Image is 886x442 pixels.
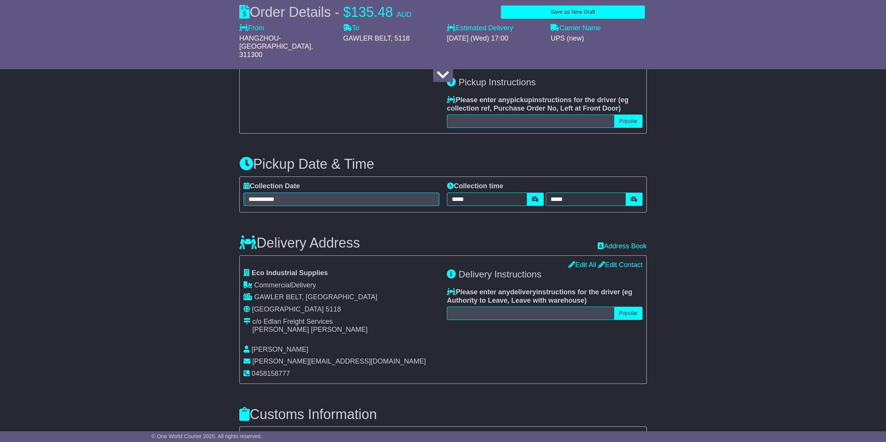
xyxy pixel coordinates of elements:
[252,346,308,353] span: [PERSON_NAME]
[447,288,632,304] span: eg Authority to Leave, Leave with warehouse
[614,114,642,128] button: Popular
[252,326,368,334] div: [PERSON_NAME] [PERSON_NAME]
[447,182,503,191] label: Collection time
[568,261,596,269] a: Edit All
[239,42,313,59] span: , 311300
[391,34,410,42] span: , 5118
[239,34,311,51] span: HANGZHOU-[GEOGRAPHIC_DATA]
[551,24,601,33] label: Carrier Name
[614,307,642,320] button: Popular
[244,281,439,290] div: Delivery
[447,24,543,33] label: Estimated Delivery
[510,288,536,296] span: delivery
[510,96,532,104] span: pickup
[252,370,290,377] span: 0458158777
[239,407,647,422] h3: Customs Information
[447,96,628,112] span: eg collection ref, Purchase Order No, Left at Front Door
[551,34,647,43] div: UPS (new)
[351,4,393,20] span: 135.48
[447,288,642,305] label: Please enter any instructions for the driver ( )
[501,5,645,19] button: Save as New Draft
[239,157,647,172] h3: Pickup Date & Time
[254,293,377,301] span: GAWLER BELT, [GEOGRAPHIC_DATA]
[252,305,324,313] span: [GEOGRAPHIC_DATA]
[252,269,328,277] span: Eco Industrial Supplies
[447,34,543,43] div: [DATE] (Wed) 17:00
[254,281,291,289] span: Commercial
[447,96,642,113] label: Please enter any instructions for the driver ( )
[252,357,426,365] span: [PERSON_NAME][EMAIL_ADDRESS][DOMAIN_NAME]
[343,4,351,20] span: $
[239,24,264,33] label: From
[152,433,262,439] span: © One World Courier 2025. All rights reserved.
[325,305,341,313] span: 5118
[343,24,359,33] label: To
[239,235,360,251] h3: Delivery Address
[397,11,411,18] span: AUD
[343,34,391,42] span: GAWLER BELT
[244,182,300,191] label: Collection Date
[459,77,536,87] span: Pickup Instructions
[239,4,411,20] div: Order Details -
[598,261,642,269] a: Edit Contact
[252,318,368,326] div: c/o Edlan Freight Services
[598,242,647,250] a: Address Book
[459,269,541,279] span: Delivery Instructions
